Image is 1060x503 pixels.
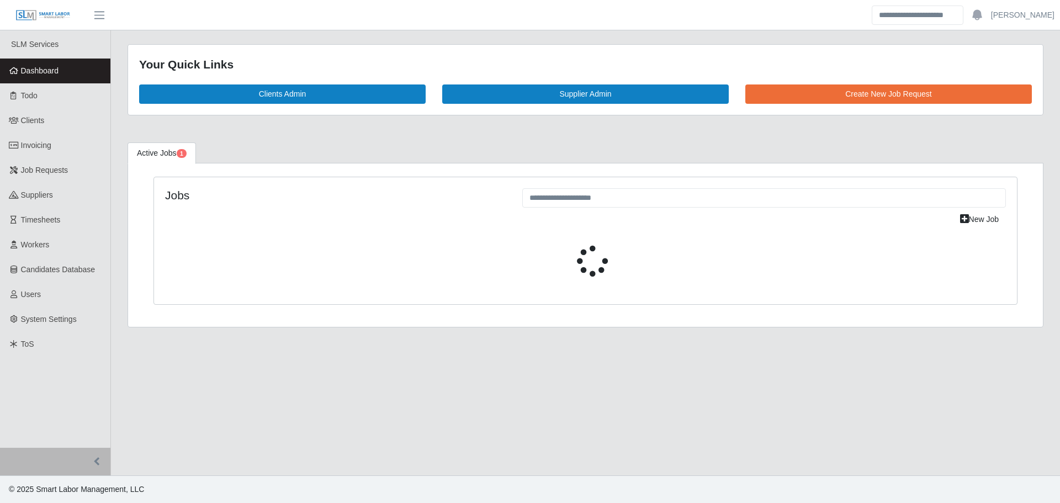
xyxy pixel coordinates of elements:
span: Todo [21,91,38,100]
a: Active Jobs [128,142,196,164]
span: © 2025 Smart Labor Management, LLC [9,485,144,494]
span: ToS [21,340,34,348]
span: SLM Services [11,40,59,49]
img: SLM Logo [15,9,71,22]
span: Invoicing [21,141,51,150]
h4: Jobs [165,188,506,202]
span: Clients [21,116,45,125]
a: New Job [953,210,1006,229]
span: Pending Jobs [177,149,187,158]
span: Candidates Database [21,265,96,274]
a: [PERSON_NAME] [991,9,1054,21]
span: Dashboard [21,66,59,75]
span: Suppliers [21,190,53,199]
span: Workers [21,240,50,249]
a: Create New Job Request [745,84,1032,104]
span: Timesheets [21,215,61,224]
span: Users [21,290,41,299]
span: System Settings [21,315,77,324]
input: Search [872,6,963,25]
a: Supplier Admin [442,84,729,104]
span: Job Requests [21,166,68,174]
a: Clients Admin [139,84,426,104]
div: Your Quick Links [139,56,1032,73]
